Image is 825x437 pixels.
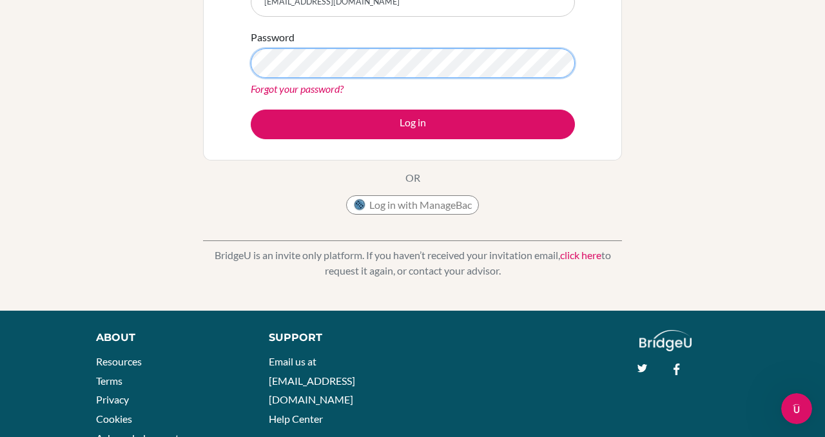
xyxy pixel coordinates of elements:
[346,195,479,215] button: Log in with ManageBac
[251,83,344,95] a: Forgot your password?
[251,110,575,139] button: Log in
[781,393,812,424] iframe: Intercom live chat
[96,374,122,387] a: Terms
[96,393,129,405] a: Privacy
[203,248,622,278] p: BridgeU is an invite only platform. If you haven’t received your invitation email, to request it ...
[96,330,240,345] div: About
[269,330,400,345] div: Support
[405,170,420,186] p: OR
[269,413,323,425] a: Help Center
[560,249,601,261] a: click here
[251,30,295,45] label: Password
[639,330,692,351] img: logo_white@2x-f4f0deed5e89b7ecb1c2cc34c3e3d731f90f0f143d5ea2071677605dd97b5244.png
[96,355,142,367] a: Resources
[96,413,132,425] a: Cookies
[269,355,355,405] a: Email us at [EMAIL_ADDRESS][DOMAIN_NAME]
